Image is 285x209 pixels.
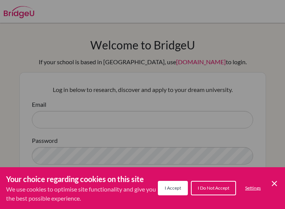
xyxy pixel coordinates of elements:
[270,179,279,188] button: Save and close
[165,185,181,191] span: I Accept
[245,185,261,191] span: Settings
[239,182,267,195] button: Settings
[6,185,158,203] p: We use cookies to optimise site functionality and give you the best possible experience.
[198,185,229,191] span: I Do Not Accept
[6,173,158,185] h3: Your choice regarding cookies on this site
[158,181,188,195] button: I Accept
[191,181,236,195] button: I Do Not Accept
